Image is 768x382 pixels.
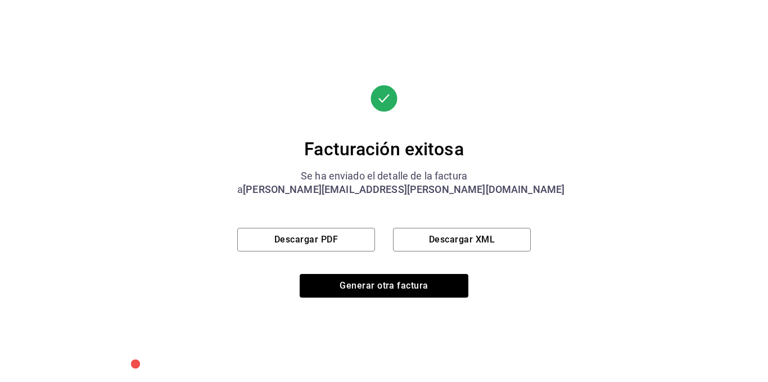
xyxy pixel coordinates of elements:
button: Generar otra factura [300,274,468,298]
button: Descargar XML [393,228,531,251]
span: [PERSON_NAME][EMAIL_ADDRESS][PERSON_NAME][DOMAIN_NAME] [243,183,564,195]
div: Se ha enviado el detalle de la factura [237,169,531,183]
div: Facturación exitosa [237,138,531,160]
button: Descargar PDF [237,228,375,251]
div: a [237,183,531,196]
